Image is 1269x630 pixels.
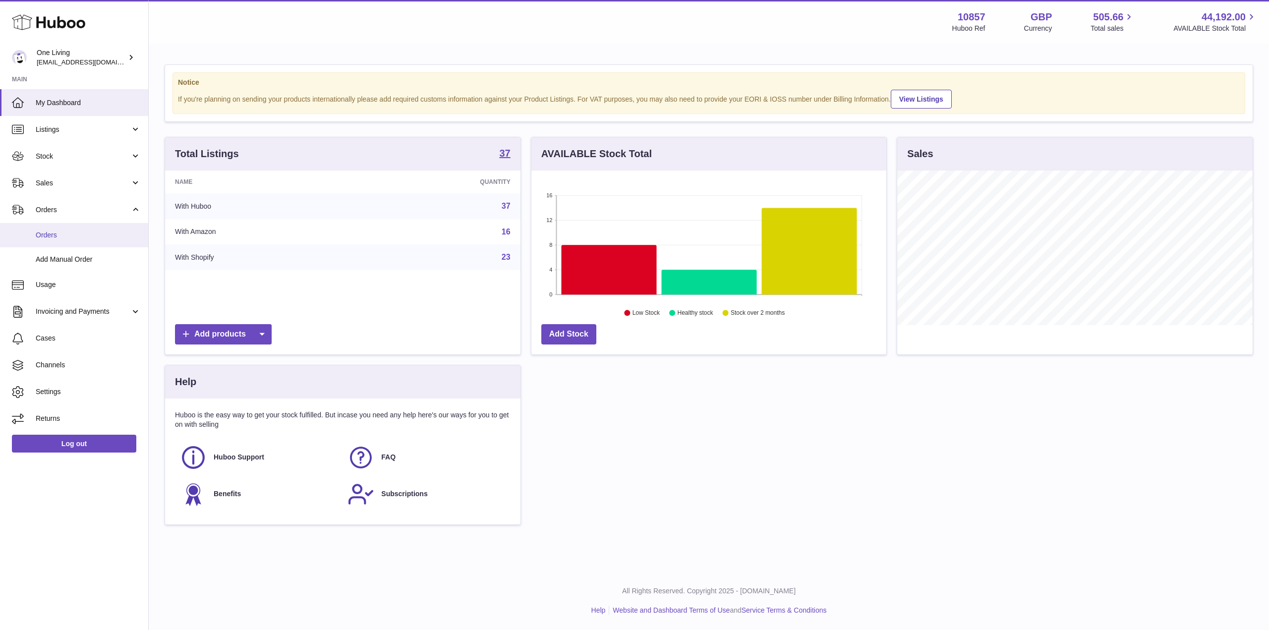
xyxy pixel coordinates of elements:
[1093,10,1123,24] span: 505.66
[36,334,141,343] span: Cases
[546,217,552,223] text: 12
[36,205,130,215] span: Orders
[36,98,141,108] span: My Dashboard
[175,375,196,389] h3: Help
[178,88,1240,109] div: If you're planning on sending your products internationally please add required customs informati...
[958,10,985,24] strong: 10857
[502,253,511,261] a: 23
[502,228,511,236] a: 16
[180,444,338,471] a: Huboo Support
[907,147,933,161] h3: Sales
[1091,24,1135,33] span: Total sales
[214,453,264,462] span: Huboo Support
[37,48,126,67] div: One Living
[1031,10,1052,24] strong: GBP
[891,90,952,109] a: View Listings
[731,310,785,317] text: Stock over 2 months
[1173,10,1257,33] a: 44,192.00 AVAILABLE Stock Total
[157,586,1261,596] p: All Rights Reserved. Copyright 2025 - [DOMAIN_NAME]
[541,324,596,344] a: Add Stock
[175,147,239,161] h3: Total Listings
[12,50,27,65] img: ben@oneliving.com
[180,481,338,508] a: Benefits
[1173,24,1257,33] span: AVAILABLE Stock Total
[165,171,359,193] th: Name
[742,606,827,614] a: Service Terms & Conditions
[591,606,606,614] a: Help
[359,171,520,193] th: Quantity
[381,453,396,462] span: FAQ
[633,310,660,317] text: Low Stock
[36,125,130,134] span: Listings
[613,606,730,614] a: Website and Dashboard Terms of Use
[36,387,141,397] span: Settings
[36,152,130,161] span: Stock
[499,148,510,160] a: 37
[36,178,130,188] span: Sales
[549,291,552,297] text: 0
[36,360,141,370] span: Channels
[347,481,505,508] a: Subscriptions
[178,78,1240,87] strong: Notice
[175,410,511,429] p: Huboo is the easy way to get your stock fulfilled. But incase you need any help here's our ways f...
[549,242,552,248] text: 8
[36,414,141,423] span: Returns
[541,147,652,161] h3: AVAILABLE Stock Total
[36,280,141,289] span: Usage
[1202,10,1246,24] span: 44,192.00
[549,267,552,273] text: 4
[1091,10,1135,33] a: 505.66 Total sales
[1024,24,1052,33] div: Currency
[36,255,141,264] span: Add Manual Order
[499,148,510,158] strong: 37
[381,489,427,499] span: Subscriptions
[165,219,359,245] td: With Amazon
[36,230,141,240] span: Orders
[36,307,130,316] span: Invoicing and Payments
[347,444,505,471] a: FAQ
[677,310,713,317] text: Healthy stock
[609,606,826,615] li: and
[952,24,985,33] div: Huboo Ref
[546,192,552,198] text: 16
[165,193,359,219] td: With Huboo
[175,324,272,344] a: Add products
[214,489,241,499] span: Benefits
[165,244,359,270] td: With Shopify
[37,58,146,66] span: [EMAIL_ADDRESS][DOMAIN_NAME]
[12,435,136,453] a: Log out
[502,202,511,210] a: 37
